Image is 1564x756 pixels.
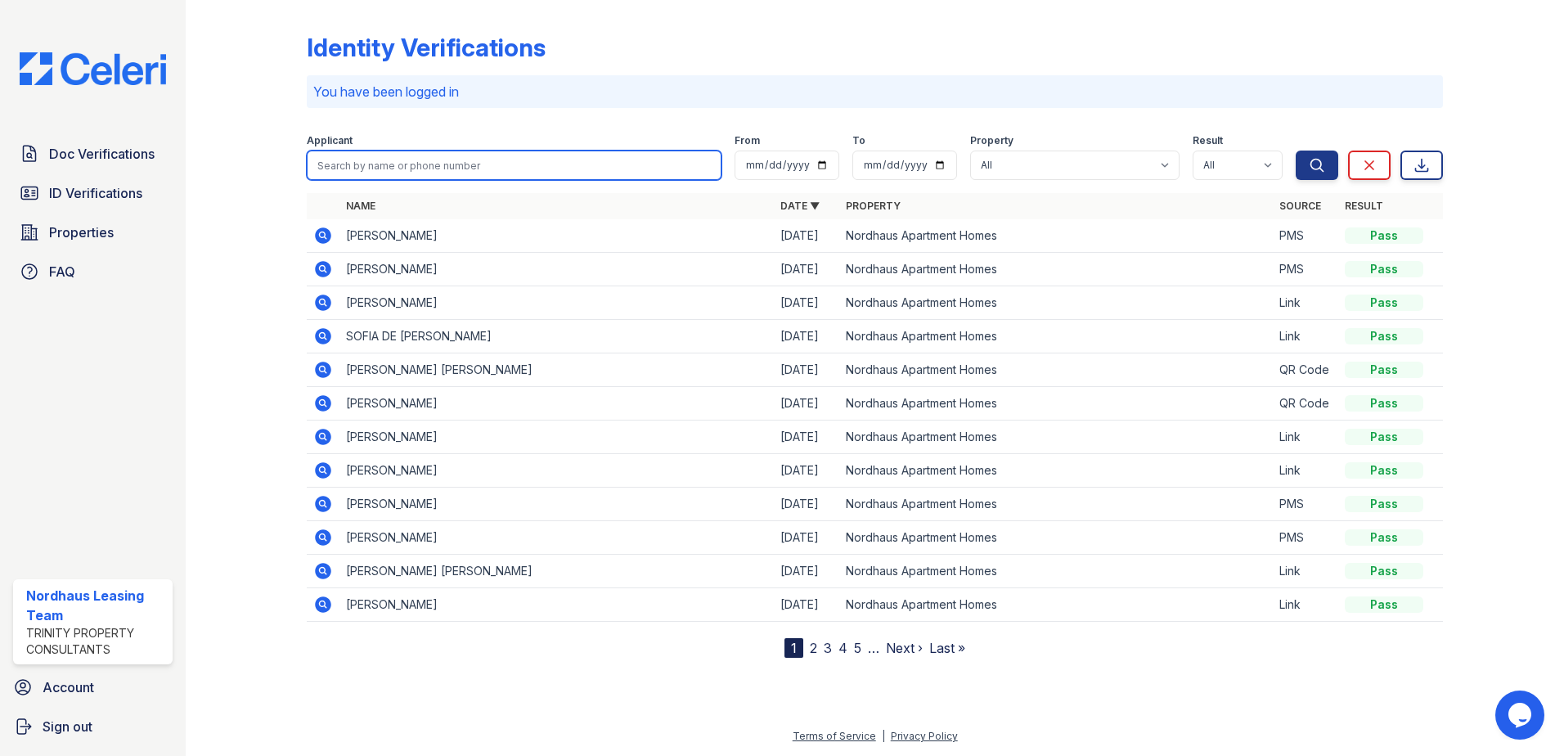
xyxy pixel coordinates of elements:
[339,387,774,421] td: [PERSON_NAME]
[1345,395,1423,412] div: Pass
[970,134,1013,147] label: Property
[1193,134,1223,147] label: Result
[891,730,958,742] a: Privacy Policy
[339,320,774,353] td: SOFIA DE [PERSON_NAME]
[1273,454,1338,488] td: Link
[824,640,832,656] a: 3
[1273,387,1338,421] td: QR Code
[1273,421,1338,454] td: Link
[339,588,774,622] td: [PERSON_NAME]
[839,555,1274,588] td: Nordhaus Apartment Homes
[1273,555,1338,588] td: Link
[810,640,817,656] a: 2
[774,286,839,320] td: [DATE]
[313,82,1436,101] p: You have been logged in
[13,216,173,249] a: Properties
[1273,253,1338,286] td: PMS
[346,200,375,212] a: Name
[1345,295,1423,311] div: Pass
[852,134,865,147] label: To
[43,677,94,697] span: Account
[774,219,839,253] td: [DATE]
[774,488,839,521] td: [DATE]
[49,183,142,203] span: ID Verifications
[307,33,546,62] div: Identity Verifications
[929,640,965,656] a: Last »
[774,555,839,588] td: [DATE]
[13,177,173,209] a: ID Verifications
[839,219,1274,253] td: Nordhaus Apartment Homes
[307,134,353,147] label: Applicant
[1345,529,1423,546] div: Pass
[7,671,179,704] a: Account
[774,454,839,488] td: [DATE]
[839,588,1274,622] td: Nordhaus Apartment Homes
[1345,328,1423,344] div: Pass
[793,730,876,742] a: Terms of Service
[26,625,166,658] div: Trinity Property Consultants
[882,730,885,742] div: |
[774,387,839,421] td: [DATE]
[339,454,774,488] td: [PERSON_NAME]
[339,421,774,454] td: [PERSON_NAME]
[1345,227,1423,244] div: Pass
[846,200,901,212] a: Property
[1273,488,1338,521] td: PMS
[1345,362,1423,378] div: Pass
[339,286,774,320] td: [PERSON_NAME]
[774,421,839,454] td: [DATE]
[26,586,166,625] div: Nordhaus Leasing Team
[838,640,847,656] a: 4
[1345,200,1383,212] a: Result
[839,253,1274,286] td: Nordhaus Apartment Homes
[839,320,1274,353] td: Nordhaus Apartment Homes
[886,640,923,656] a: Next ›
[1273,521,1338,555] td: PMS
[839,286,1274,320] td: Nordhaus Apartment Homes
[780,200,820,212] a: Date ▼
[1345,462,1423,479] div: Pass
[1345,261,1423,277] div: Pass
[735,134,760,147] label: From
[774,320,839,353] td: [DATE]
[7,710,179,743] a: Sign out
[339,353,774,387] td: [PERSON_NAME] [PERSON_NAME]
[774,353,839,387] td: [DATE]
[868,638,879,658] span: …
[839,353,1274,387] td: Nordhaus Apartment Homes
[774,588,839,622] td: [DATE]
[1273,588,1338,622] td: Link
[1345,563,1423,579] div: Pass
[839,521,1274,555] td: Nordhaus Apartment Homes
[774,253,839,286] td: [DATE]
[339,555,774,588] td: [PERSON_NAME] [PERSON_NAME]
[1273,320,1338,353] td: Link
[43,717,92,736] span: Sign out
[49,144,155,164] span: Doc Verifications
[339,488,774,521] td: [PERSON_NAME]
[1273,353,1338,387] td: QR Code
[784,638,803,658] div: 1
[1345,429,1423,445] div: Pass
[839,421,1274,454] td: Nordhaus Apartment Homes
[307,151,721,180] input: Search by name or phone number
[1495,691,1548,740] iframe: chat widget
[339,219,774,253] td: [PERSON_NAME]
[1273,286,1338,320] td: Link
[854,640,861,656] a: 5
[49,262,75,281] span: FAQ
[13,255,173,288] a: FAQ
[839,488,1274,521] td: Nordhaus Apartment Homes
[1345,596,1423,613] div: Pass
[13,137,173,170] a: Doc Verifications
[339,253,774,286] td: [PERSON_NAME]
[839,454,1274,488] td: Nordhaus Apartment Homes
[839,387,1274,421] td: Nordhaus Apartment Homes
[49,223,114,242] span: Properties
[774,521,839,555] td: [DATE]
[7,52,179,85] img: CE_Logo_Blue-a8612792a0a2168367f1c8372b55b34899dd931a85d93a1a3d3e32e68fde9ad4.png
[339,521,774,555] td: [PERSON_NAME]
[1279,200,1321,212] a: Source
[1273,219,1338,253] td: PMS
